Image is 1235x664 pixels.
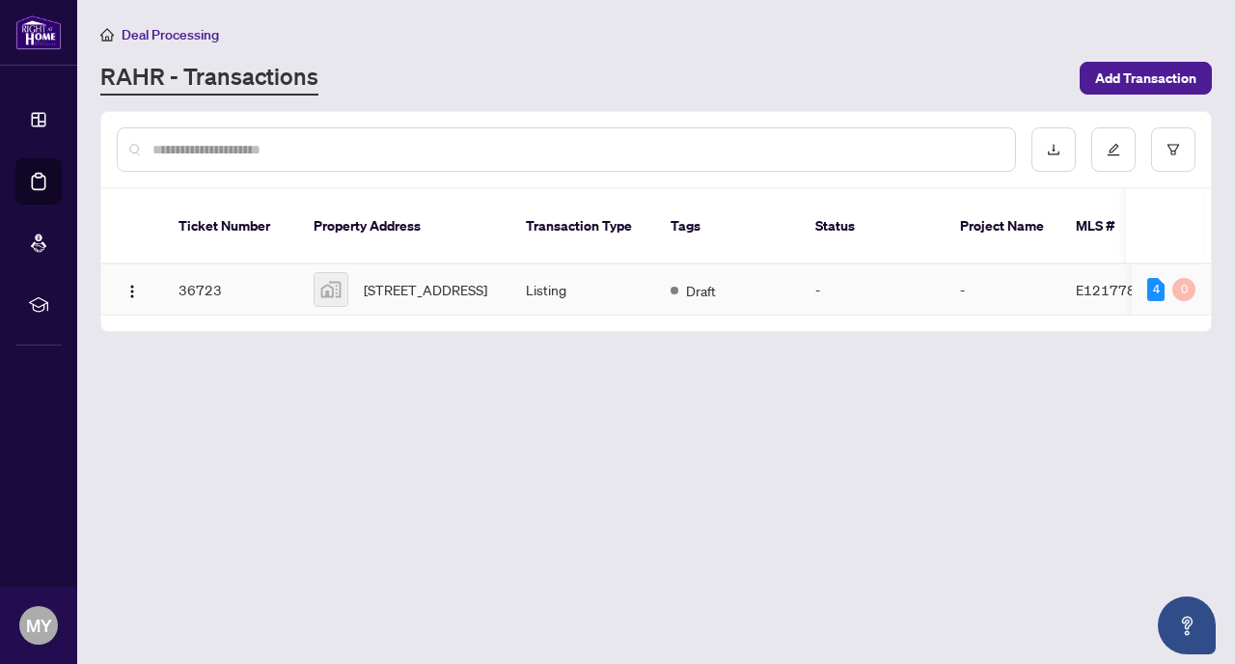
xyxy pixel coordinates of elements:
[1151,127,1195,172] button: filter
[1076,281,1153,298] span: E12177897
[800,264,945,316] td: -
[364,279,487,300] span: [STREET_ADDRESS]
[124,284,140,299] img: Logo
[1031,127,1076,172] button: download
[1060,189,1176,264] th: MLS #
[945,264,1060,316] td: -
[100,28,114,41] span: home
[945,189,1060,264] th: Project Name
[1091,127,1136,172] button: edit
[1147,278,1165,301] div: 4
[1172,278,1195,301] div: 0
[122,26,219,43] span: Deal Processing
[315,273,347,306] img: thumbnail-img
[163,189,298,264] th: Ticket Number
[26,612,52,639] span: MY
[117,274,148,305] button: Logo
[15,14,62,50] img: logo
[655,189,800,264] th: Tags
[510,264,655,316] td: Listing
[100,61,318,96] a: RAHR - Transactions
[1080,62,1212,95] button: Add Transaction
[1047,143,1060,156] span: download
[800,189,945,264] th: Status
[163,264,298,316] td: 36723
[1095,63,1196,94] span: Add Transaction
[1158,596,1216,654] button: Open asap
[1166,143,1180,156] span: filter
[1107,143,1120,156] span: edit
[686,280,716,301] span: Draft
[298,189,510,264] th: Property Address
[510,189,655,264] th: Transaction Type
